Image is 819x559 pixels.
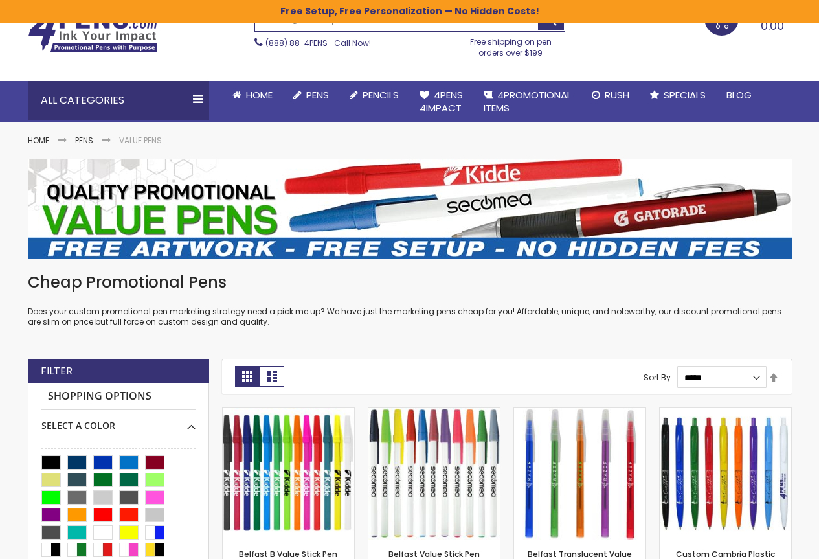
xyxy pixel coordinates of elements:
img: Belfast Value Stick Pen [368,408,500,540]
div: Does your custom promotional pen marketing strategy need a pick me up? We have just the marketing... [28,272,792,327]
strong: Shopping Options [41,383,196,411]
img: Belfast B Value Stick Pen [223,408,354,540]
strong: Value Pens [119,135,162,146]
img: 4Pens Custom Pens and Promotional Products [28,11,157,52]
label: Sort By [644,372,671,383]
a: Rush [581,81,640,109]
span: Home [246,88,273,102]
img: Custom Cambria Plastic Retractable Ballpoint Pen - Monochromatic Body Color [660,408,791,540]
a: (888) 88-4PENS [265,38,328,49]
a: Pencils [339,81,409,109]
strong: Filter [41,364,73,378]
a: 4PROMOTIONALITEMS [473,81,581,123]
span: Blog [726,88,752,102]
h1: Cheap Promotional Pens [28,272,792,293]
span: Rush [605,88,629,102]
strong: Grid [235,366,260,387]
div: Select A Color [41,410,196,432]
span: 4PROMOTIONAL ITEMS [484,88,571,115]
a: 4Pens4impact [409,81,473,123]
a: Belfast Value Stick Pen [368,407,500,418]
a: Pens [75,135,93,146]
img: Belfast Translucent Value Stick Pen [514,408,645,540]
a: Home [222,81,283,109]
a: Home [28,135,49,146]
img: Value Pens [28,159,792,259]
span: Pencils [363,88,399,102]
span: 0.00 [761,17,784,34]
span: Specials [664,88,706,102]
div: Free shipping on pen orders over $199 [456,32,565,58]
a: Belfast Translucent Value Stick Pen [514,407,645,418]
a: Belfast B Value Stick Pen [223,407,354,418]
a: Specials [640,81,716,109]
span: - Call Now! [265,38,371,49]
a: Pens [283,81,339,109]
a: Custom Cambria Plastic Retractable Ballpoint Pen - Monochromatic Body Color [660,407,791,418]
a: Blog [716,81,762,109]
span: Pens [306,88,329,102]
span: 4Pens 4impact [420,88,463,115]
div: All Categories [28,81,209,120]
